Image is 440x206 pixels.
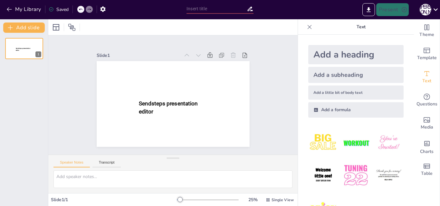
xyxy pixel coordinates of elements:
div: Add charts and graphs [414,135,440,158]
span: Text [422,77,431,85]
div: Layout [51,22,61,32]
button: Transcript [92,160,121,167]
span: Single View [272,197,294,202]
div: С [PERSON_NAME] [420,4,431,15]
button: С [PERSON_NAME] [420,3,431,16]
button: My Library [5,4,44,14]
div: Get real-time input from your audience [414,89,440,112]
div: Saved [49,6,69,13]
div: Add a heading [308,45,404,64]
div: Add a little bit of body text [308,85,404,100]
span: Theme [419,31,434,38]
div: Slide 1 / 1 [51,197,177,203]
div: Slide 1 [97,52,180,58]
div: Add a table [414,158,440,181]
button: Export to PowerPoint [362,3,375,16]
div: Add a subheading [308,67,404,83]
div: Add a formula [308,102,404,118]
button: Add slide [3,22,45,33]
span: Sendsteps presentation editor [16,48,30,51]
div: 1 [5,38,43,59]
div: 1 [35,51,41,57]
img: 4.jpeg [308,160,338,190]
input: Insert title [187,4,247,13]
div: 25 % [245,197,261,203]
img: 1.jpeg [308,128,338,158]
div: Add ready made slides [414,42,440,66]
button: Speaker Notes [53,160,90,167]
span: Sendsteps presentation editor [139,100,198,114]
span: Charts [420,148,434,155]
img: 6.jpeg [374,160,404,190]
span: Table [421,170,433,177]
img: 2.jpeg [341,128,371,158]
span: Media [421,124,433,131]
p: Text [315,19,407,35]
span: Questions [416,101,437,108]
img: 3.jpeg [374,128,404,158]
div: Add text boxes [414,66,440,89]
button: Present [376,3,408,16]
div: Change the overall theme [414,19,440,42]
img: 5.jpeg [341,160,371,190]
div: Add images, graphics, shapes or video [414,112,440,135]
span: Template [417,54,437,61]
span: Position [68,23,76,31]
